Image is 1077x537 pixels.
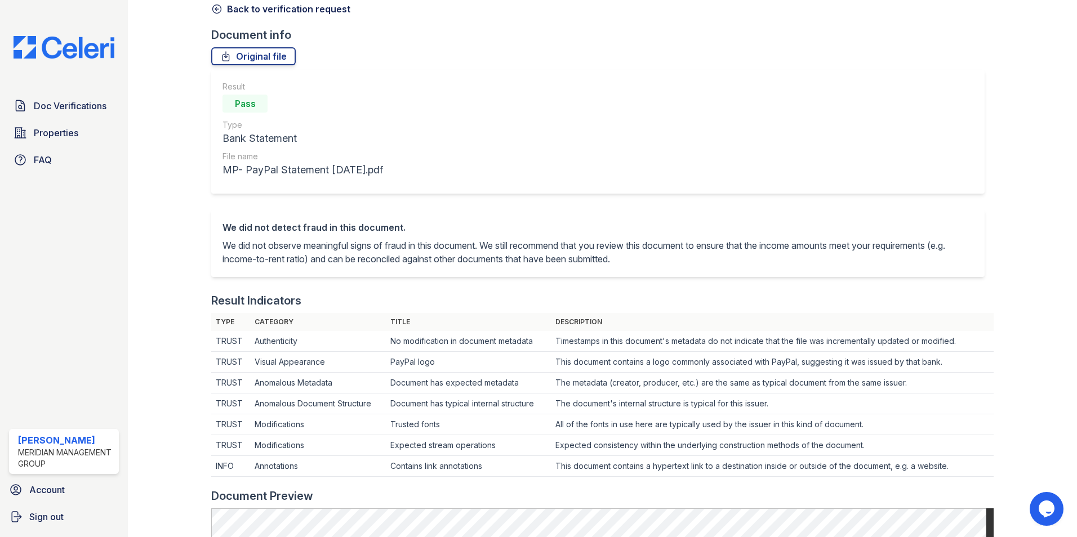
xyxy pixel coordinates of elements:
div: Result [222,81,383,92]
span: FAQ [34,153,52,167]
td: This document contains a hypertext link to a destination inside or outside of the document, e.g. ... [551,456,994,477]
div: [PERSON_NAME] [18,433,114,447]
div: Meridian Management Group [18,447,114,469]
td: Trusted fonts [386,414,551,435]
td: This document contains a logo commonly associated with PayPal, suggesting it was issued by that b... [551,352,994,373]
img: CE_Logo_Blue-a8612792a0a2168367f1c8372b55b34899dd931a85d93a1a3d3e32e68fde9ad4.png [5,36,123,59]
td: All of the fonts in use here are typically used by the issuer in this kind of document. [551,414,994,435]
td: Authenticity [250,331,386,352]
td: Contains link annotations [386,456,551,477]
td: TRUST [211,352,250,373]
a: Account [5,478,123,501]
td: The document's internal structure is typical for this issuer. [551,393,994,414]
td: Visual Appearance [250,352,386,373]
th: Title [386,313,551,331]
a: Sign out [5,505,123,528]
div: Document Preview [211,488,313,504]
td: Timestamps in this document's metadata do not indicate that the file was incrementally updated or... [551,331,994,352]
div: Result Indicators [211,293,301,308]
td: Expected consistency within the underlying construction methods of the document. [551,435,994,456]
td: TRUST [211,331,250,352]
th: Category [250,313,386,331]
td: Annotations [250,456,386,477]
td: Document has expected metadata [386,373,551,393]
span: Account [29,483,65,496]
a: FAQ [9,149,119,171]
div: Document info [211,27,994,43]
span: Sign out [29,510,64,523]
div: We did not detect fraud in this document. [222,221,973,234]
td: TRUST [211,393,250,414]
span: Doc Verifications [34,99,106,113]
td: Document has typical internal structure [386,393,551,414]
div: Bank Statement [222,131,383,146]
td: No modification in document metadata [386,331,551,352]
div: Type [222,119,383,131]
th: Description [551,313,994,331]
td: Anomalous Metadata [250,373,386,393]
td: The metadata (creator, producer, etc.) are the same as typical document from the same issuer. [551,373,994,393]
a: Doc Verifications [9,95,119,117]
iframe: chat widget [1030,492,1066,526]
td: TRUST [211,373,250,393]
td: INFO [211,456,250,477]
div: MP- PayPal Statement [DATE].pdf [222,162,383,178]
td: PayPal logo [386,352,551,373]
p: We did not observe meaningful signs of fraud in this document. We still recommend that you review... [222,239,973,266]
div: File name [222,151,383,162]
a: Back to verification request [211,2,350,16]
td: TRUST [211,435,250,456]
div: Pass [222,95,268,113]
td: Anomalous Document Structure [250,393,386,414]
a: Properties [9,122,119,144]
td: Modifications [250,435,386,456]
td: Expected stream operations [386,435,551,456]
th: Type [211,313,250,331]
td: Modifications [250,414,386,435]
span: Properties [34,126,78,140]
a: Original file [211,47,296,65]
td: TRUST [211,414,250,435]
